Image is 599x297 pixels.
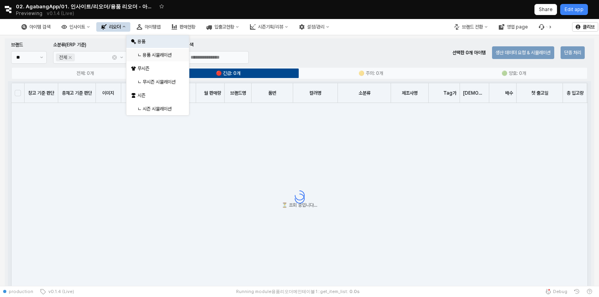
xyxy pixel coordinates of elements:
[553,288,567,295] span: Debug
[132,22,165,32] button: 아이템맵
[494,22,532,32] button: 영업 page
[137,92,179,99] div: 시즌
[294,22,334,32] button: 설정/관리
[202,22,244,32] button: 입출고현황
[236,288,348,295] span: Running module용품리오더메인테이블1::get_item_list:
[96,22,130,32] button: 리오더
[507,24,528,30] div: 영업 page
[16,10,42,17] span: Previewing
[570,286,583,297] button: History
[9,288,33,295] span: production
[449,22,492,32] button: 브랜드 전환
[560,4,588,15] button: Edit app
[462,24,483,30] div: 브랜드 전환
[542,286,570,297] button: Debug
[29,24,50,30] div: 아이템 검색
[583,286,596,297] button: Help
[137,38,179,45] div: 용품
[36,286,77,297] button: v0.1.4 (Live)
[109,24,121,30] div: 리오더
[47,10,74,17] p: v0.1.4 (Live)
[167,22,200,32] button: 판매현황
[258,24,283,30] div: 시즌기획/리뷰
[126,35,189,116] div: Select an option
[179,24,195,30] div: 판매현황
[42,8,78,19] button: Releases and History
[214,24,234,30] div: 입출고현황
[583,24,595,30] p: 클리브
[565,6,584,13] p: Edit app
[137,52,179,58] div: ㄴ 용품 시뮬레이션
[534,22,554,32] div: 버그 제보 및 기능 개선 요청
[137,65,179,72] div: 무시즌
[572,22,598,32] button: 클리브
[16,2,155,10] span: 02. AgabangApp/01. 인사이트/리오더/용품 리오더 - 아가방
[17,22,55,32] button: 아이템 검색
[137,79,179,85] div: ㄴ 무시즌 시뮬레이션
[349,288,360,295] span: 0.0 s
[158,2,166,10] button: Add app to favorites
[539,6,553,13] p: Share
[534,4,557,15] button: Share app
[69,24,85,30] div: 인사이트
[307,24,324,30] div: 설정/관리
[16,8,78,19] div: Previewing v0.1.4 (Live)
[57,22,95,32] button: 인사이트
[137,106,179,112] div: ㄴ 시즌 시뮬레이션
[46,288,74,295] span: v0.1.4 (Live)
[245,22,293,32] button: 시즌기획/리뷰
[145,24,160,30] div: 아이템맵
